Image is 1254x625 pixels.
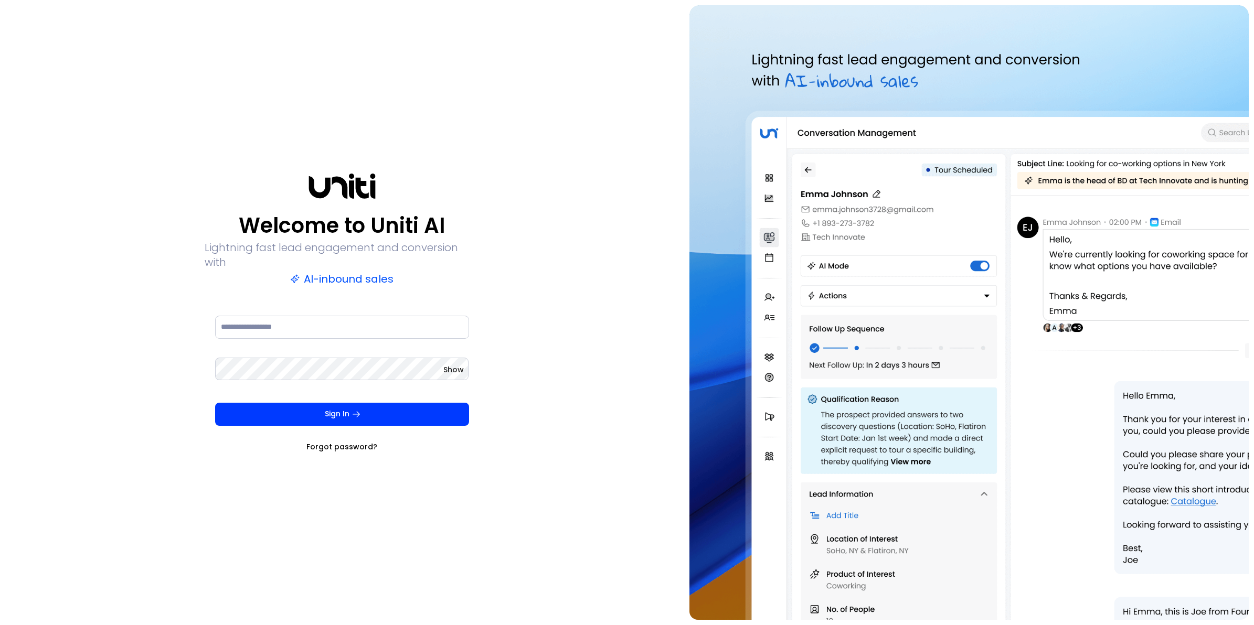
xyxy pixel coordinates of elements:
[215,403,469,426] button: Sign In
[239,213,445,238] p: Welcome to Uniti AI
[443,364,464,375] button: Show
[290,272,394,286] p: AI-inbound sales
[205,240,480,270] p: Lightning fast lead engagement and conversion with
[306,441,377,452] a: Forgot password?
[689,5,1249,620] img: auth-hero.png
